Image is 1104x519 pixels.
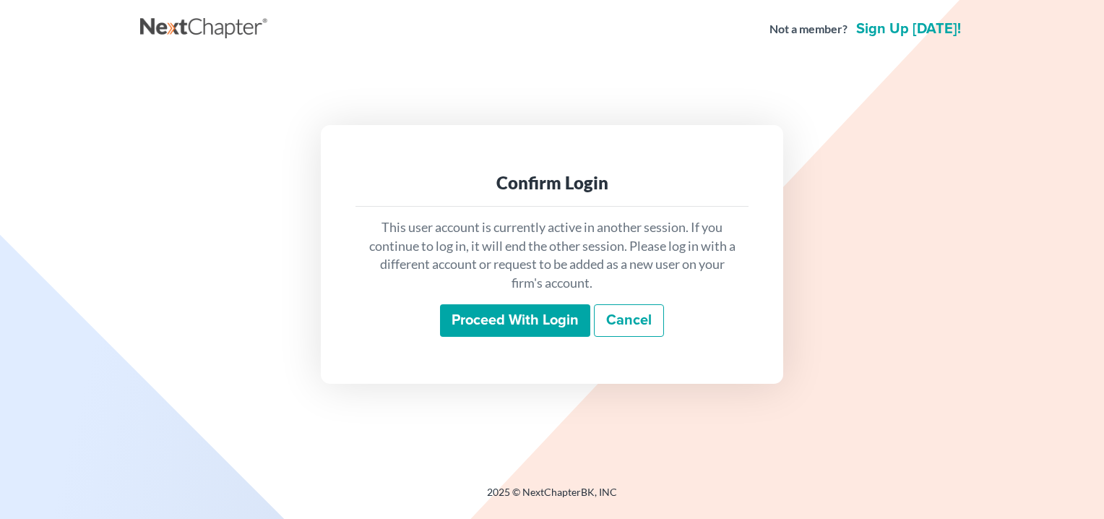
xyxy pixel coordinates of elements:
p: This user account is currently active in another session. If you continue to log in, it will end ... [367,218,737,293]
div: 2025 © NextChapterBK, INC [140,485,964,511]
a: Sign up [DATE]! [853,22,964,36]
a: Cancel [594,304,664,338]
strong: Not a member? [769,21,848,38]
div: Confirm Login [367,171,737,194]
input: Proceed with login [440,304,590,338]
